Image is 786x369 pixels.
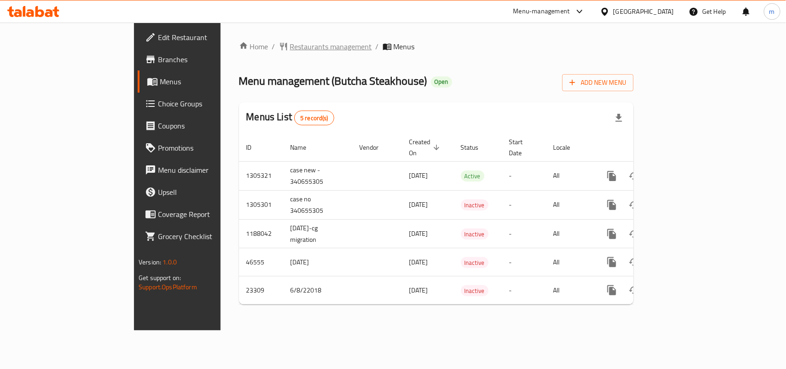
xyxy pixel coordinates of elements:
a: Branches [138,48,265,70]
button: more [601,194,623,216]
span: [DATE] [409,228,428,240]
span: Restaurants management [290,41,372,52]
td: 6/8/22018 [283,276,352,305]
button: Change Status [623,194,645,216]
span: Branches [158,54,258,65]
span: Menus [394,41,415,52]
td: case new - 340655305 [283,161,352,190]
span: Active [461,171,484,182]
div: Inactive [461,228,489,240]
td: All [546,276,594,305]
a: Coverage Report [138,203,265,225]
span: Name [291,142,319,153]
a: Restaurants management [279,41,372,52]
span: m [769,6,775,17]
button: more [601,165,623,187]
span: 5 record(s) [295,114,334,123]
span: Locale [553,142,582,153]
a: Support.OpsPlatform [139,281,197,293]
td: - [502,190,546,219]
table: enhanced table [239,134,697,305]
span: Inactive [461,258,489,268]
a: Menu disclaimer [138,159,265,181]
td: All [546,190,594,219]
div: Export file [608,107,630,129]
button: Change Status [623,165,645,187]
span: [DATE] [409,199,428,211]
span: Inactive [461,229,489,240]
span: Menu disclaimer [158,164,258,176]
td: case no 340655305 [283,190,352,219]
span: Menus [160,76,258,87]
span: [DATE] [409,284,428,296]
div: Inactive [461,199,489,211]
span: Vendor [360,142,391,153]
span: Version: [139,256,161,268]
span: [DATE] [409,170,428,182]
button: more [601,279,623,301]
a: Coupons [138,115,265,137]
div: Active [461,170,484,182]
span: Open [431,78,452,86]
button: Change Status [623,251,645,273]
a: Promotions [138,137,265,159]
span: Status [461,142,491,153]
div: Menu-management [513,6,570,17]
span: Upsell [158,187,258,198]
button: Add New Menu [562,74,634,91]
span: Start Date [509,136,535,158]
span: Promotions [158,142,258,153]
h2: Menus List [246,110,334,125]
span: Choice Groups [158,98,258,109]
td: All [546,161,594,190]
nav: breadcrumb [239,41,634,52]
span: Add New Menu [570,77,626,88]
span: Grocery Checklist [158,231,258,242]
div: Open [431,76,452,88]
div: Inactive [461,285,489,296]
li: / [272,41,275,52]
span: Edit Restaurant [158,32,258,43]
span: Inactive [461,286,489,296]
span: Coupons [158,120,258,131]
a: Menus [138,70,265,93]
span: Menu management ( Butcha Steakhouse ) [239,70,427,91]
span: [DATE] [409,256,428,268]
td: All [546,248,594,276]
span: Created On [409,136,442,158]
td: - [502,219,546,248]
a: Upsell [138,181,265,203]
td: - [502,276,546,305]
div: Inactive [461,257,489,268]
a: Edit Restaurant [138,26,265,48]
li: / [376,41,379,52]
div: [GEOGRAPHIC_DATA] [613,6,674,17]
td: [DATE]-cg migration [283,219,352,248]
span: 1.0.0 [163,256,177,268]
td: - [502,248,546,276]
button: Change Status [623,223,645,245]
span: ID [246,142,264,153]
span: Inactive [461,200,489,211]
button: Change Status [623,279,645,301]
td: [DATE] [283,248,352,276]
a: Choice Groups [138,93,265,115]
span: Coverage Report [158,209,258,220]
button: more [601,223,623,245]
button: more [601,251,623,273]
th: Actions [594,134,697,162]
td: - [502,161,546,190]
div: Total records count [294,111,334,125]
a: Grocery Checklist [138,225,265,247]
span: Get support on: [139,272,181,284]
td: All [546,219,594,248]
